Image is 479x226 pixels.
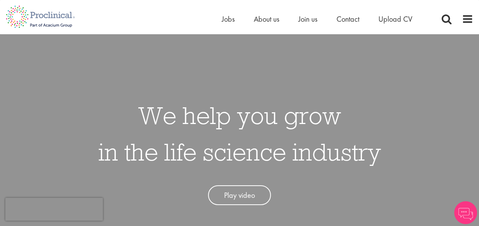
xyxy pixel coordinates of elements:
a: Join us [298,14,317,24]
a: About us [254,14,279,24]
img: Chatbot [454,201,477,224]
h1: We help you grow in the life science industry [98,97,381,170]
a: Jobs [222,14,235,24]
a: Upload CV [378,14,412,24]
a: Contact [336,14,359,24]
a: Play video [208,185,271,205]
